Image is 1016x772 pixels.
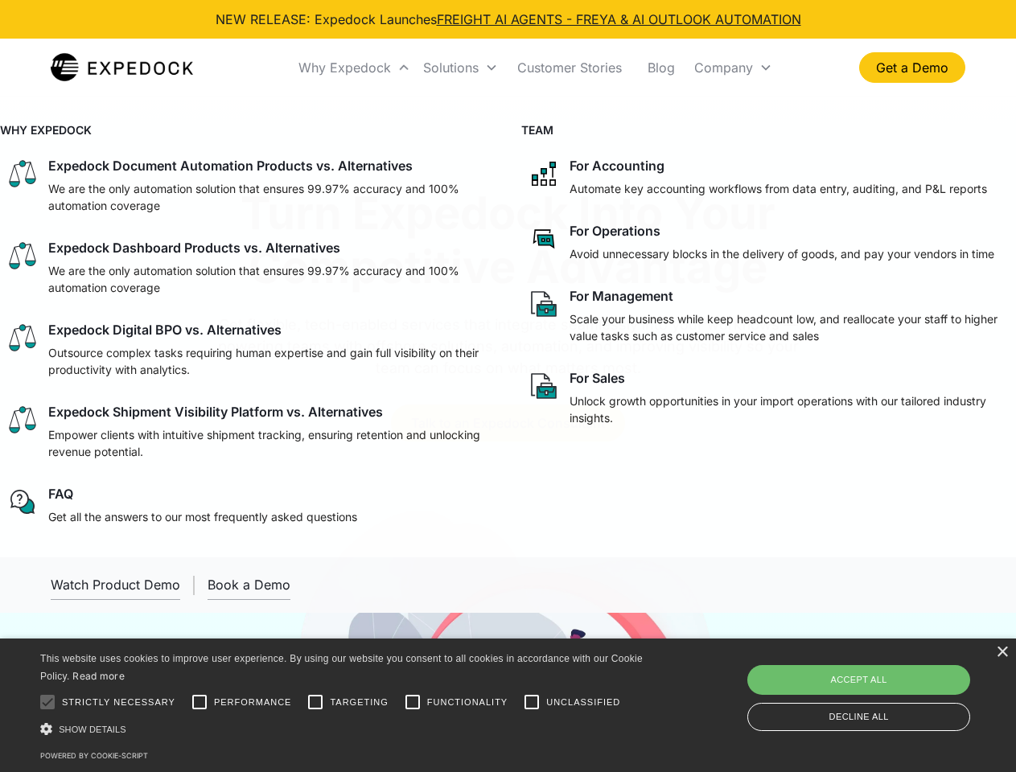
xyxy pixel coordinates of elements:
div: Watch Product Demo [51,577,180,593]
span: Strictly necessary [62,696,175,709]
div: Why Expedock [292,40,417,95]
div: FAQ [48,486,73,502]
a: Powered by cookie-script [40,751,148,760]
p: Unlock growth opportunities in your import operations with our tailored industry insights. [570,392,1010,426]
img: network like icon [528,158,560,190]
div: Book a Demo [208,577,290,593]
div: Company [694,60,753,76]
img: scale icon [6,404,39,436]
span: Functionality [427,696,508,709]
div: Expedock Shipment Visibility Platform vs. Alternatives [48,404,383,420]
a: open lightbox [51,570,180,600]
img: scale icon [6,240,39,272]
p: Avoid unnecessary blocks in the delivery of goods, and pay your vendors in time [570,245,994,262]
div: For Sales [570,370,625,386]
div: Why Expedock [298,60,391,76]
span: Performance [214,696,292,709]
div: Expedock Digital BPO vs. Alternatives [48,322,282,338]
div: Expedock Document Automation Products vs. Alternatives [48,158,413,174]
div: NEW RELEASE: Expedock Launches [216,10,801,29]
span: Targeting [330,696,388,709]
p: Scale your business while keep headcount low, and reallocate your staff to higher value tasks suc... [570,310,1010,344]
div: For Accounting [570,158,664,174]
p: Get all the answers to our most frequently asked questions [48,508,357,525]
p: Outsource complex tasks requiring human expertise and gain full visibility on their productivity ... [48,344,489,378]
p: We are the only automation solution that ensures 99.97% accuracy and 100% automation coverage [48,262,489,296]
img: paper and bag icon [528,370,560,402]
a: Read more [72,670,125,682]
p: Automate key accounting workflows from data entry, auditing, and P&L reports [570,180,987,197]
span: This website uses cookies to improve user experience. By using our website you consent to all coo... [40,653,643,683]
iframe: Chat Widget [748,598,1016,772]
img: Expedock Logo [51,51,193,84]
img: rectangular chat bubble icon [528,223,560,255]
span: Unclassified [546,696,620,709]
img: scale icon [6,158,39,190]
div: For Management [570,288,673,304]
div: Solutions [417,40,504,95]
div: Solutions [423,60,479,76]
a: FREIGHT AI AGENTS - FREYA & AI OUTLOOK AUTOMATION [437,11,801,27]
div: Show details [40,721,648,737]
img: regular chat bubble icon [6,486,39,518]
img: paper and bag icon [528,288,560,320]
p: We are the only automation solution that ensures 99.97% accuracy and 100% automation coverage [48,180,489,214]
a: Blog [635,40,688,95]
a: Book a Demo [208,570,290,600]
a: home [51,51,193,84]
img: scale icon [6,322,39,354]
div: Expedock Dashboard Products vs. Alternatives [48,240,340,256]
a: Customer Stories [504,40,635,95]
div: Company [688,40,779,95]
div: For Operations [570,223,660,239]
p: Empower clients with intuitive shipment tracking, ensuring retention and unlocking revenue potent... [48,426,489,460]
a: Get a Demo [859,52,965,83]
span: Show details [59,725,126,734]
